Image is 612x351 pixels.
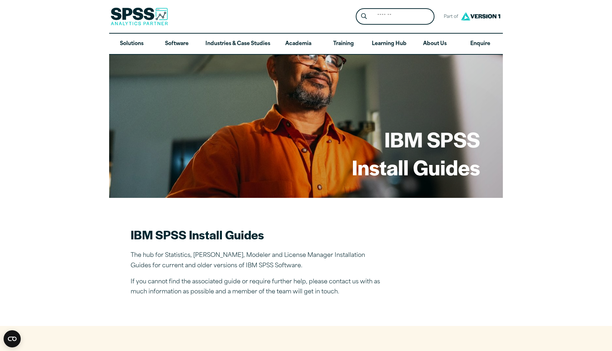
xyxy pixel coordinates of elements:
button: Open CMP widget [4,330,21,347]
a: Enquire [458,34,503,54]
a: Solutions [109,34,154,54]
svg: Search magnifying glass icon [361,13,367,19]
h1: IBM SPSS Install Guides [352,125,480,181]
a: Training [321,34,366,54]
nav: Desktop version of site main menu [109,34,503,54]
a: Software [154,34,199,54]
img: Version1 Logo [459,10,502,23]
img: SPSS Analytics Partner [111,8,168,25]
p: If you cannot find the associated guide or require further help, please contact us with as much i... [131,277,381,298]
form: Site Header Search Form [356,8,434,25]
p: The hub for Statistics, [PERSON_NAME], Modeler and License Manager Installation Guides for curren... [131,250,381,271]
h2: IBM SPSS Install Guides [131,226,381,243]
a: About Us [412,34,457,54]
a: Industries & Case Studies [200,34,276,54]
a: Academia [276,34,321,54]
button: Search magnifying glass icon [358,10,371,23]
span: Part of [440,12,459,22]
a: Learning Hub [366,34,412,54]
